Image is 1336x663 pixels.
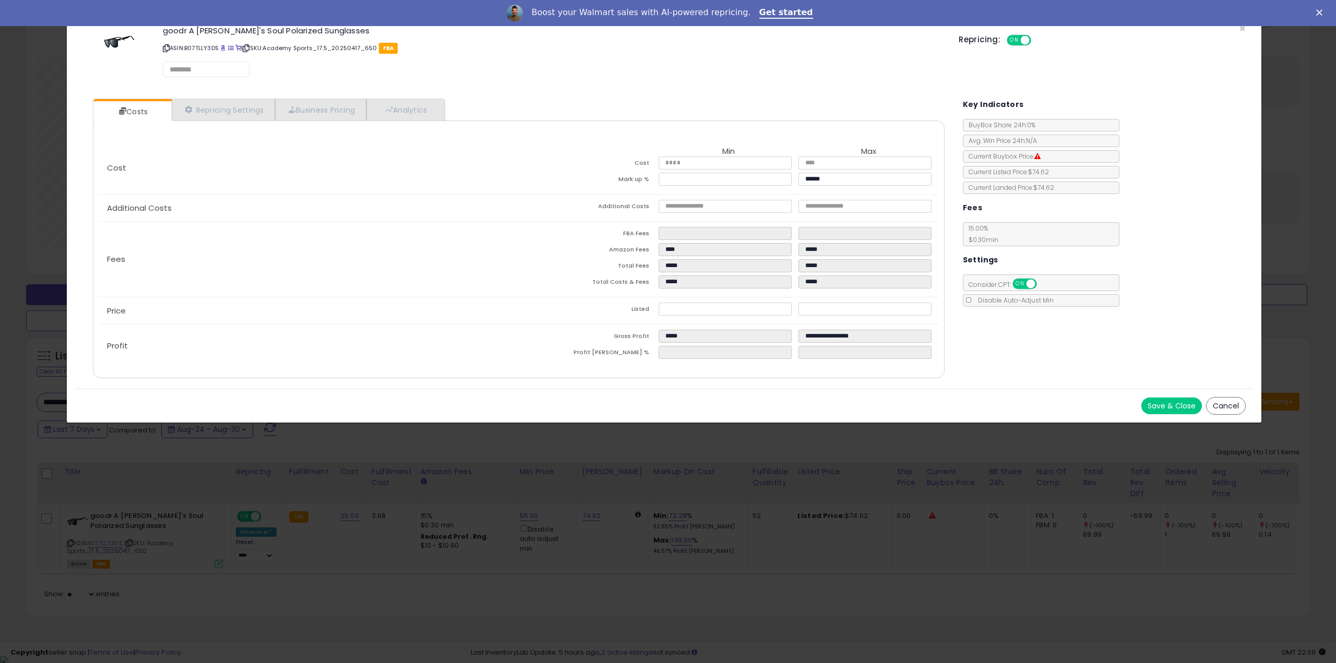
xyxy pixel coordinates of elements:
[531,7,750,18] div: Boost your Walmart sales with AI-powered repricing.
[519,275,659,292] td: Total Costs & Fees
[1316,9,1327,16] div: Close
[1008,36,1021,45] span: ON
[103,27,135,58] img: 31ZOFv0x8pL._SL60_.jpg
[519,200,659,216] td: Additional Costs
[506,5,523,21] img: Profile image for Adrian
[519,173,659,189] td: Mark up %
[275,99,366,120] a: Business Pricing
[1034,153,1041,160] i: Suppressed Buy Box
[963,280,1051,289] span: Consider CPT:
[1013,280,1027,288] span: ON
[519,259,659,275] td: Total Fees
[1030,36,1046,45] span: OFF
[1206,397,1246,415] button: Cancel
[963,98,1024,111] h5: Key Indicators
[759,7,813,19] a: Get started
[519,227,659,243] td: FBA Fees
[798,147,938,156] th: Max
[1141,397,1202,414] button: Save & Close
[99,204,519,212] p: Additional Costs
[963,167,1049,176] span: Current Listed Price: $74.62
[99,255,519,263] p: Fees
[228,44,234,52] a: All offer listings
[963,152,1041,161] span: Current Buybox Price:
[1035,280,1052,288] span: OFF
[366,99,444,120] a: Analytics
[519,156,659,173] td: Cost
[220,44,226,52] a: BuyBox page
[963,183,1054,192] span: Current Landed Price: $74.62
[519,346,659,362] td: Profit [PERSON_NAME] %
[163,40,943,56] p: ASIN: B07TLLY3DS | SKU: Academy Sports_17.5_20250417_650
[99,307,519,315] p: Price
[963,224,998,244] span: 15.00 %
[99,342,519,350] p: Profit
[163,27,943,34] h3: goodr A [PERSON_NAME]'s Soul Polarized Sunglasses
[963,254,998,267] h5: Settings
[963,120,1035,129] span: BuyBox Share 24h: 0%
[519,243,659,259] td: Amazon Fees
[963,136,1037,145] span: Avg. Win Price 24h: N/A
[99,164,519,172] p: Cost
[959,35,1000,44] h5: Repricing:
[1239,21,1246,36] span: ×
[973,296,1054,305] span: Disable Auto-Adjust Min
[172,99,275,120] a: Repricing Settings
[963,235,998,244] span: $0.30 min
[659,147,798,156] th: Min
[235,44,241,52] a: Your listing only
[379,43,398,54] span: FBA
[963,201,983,214] h5: Fees
[519,303,659,319] td: Listed
[519,330,659,346] td: Gross Profit
[93,101,171,122] a: Costs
